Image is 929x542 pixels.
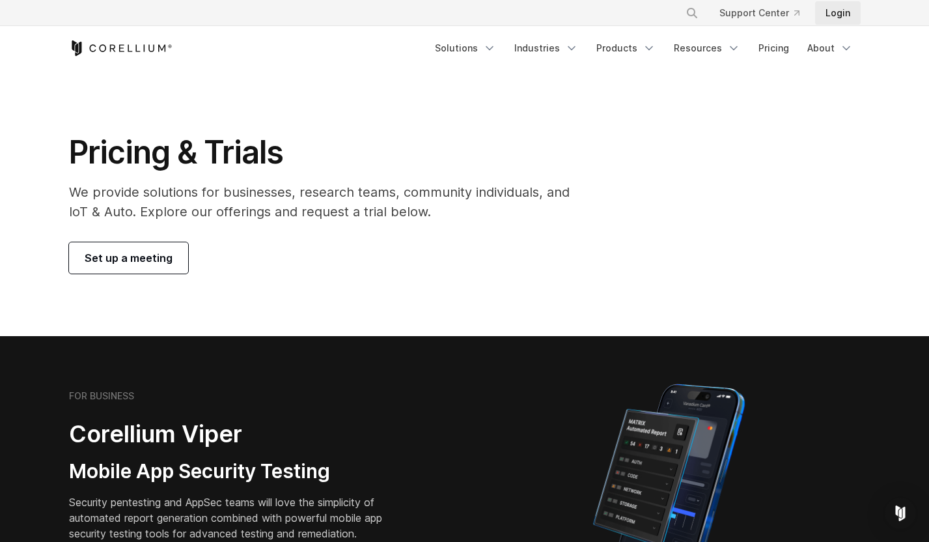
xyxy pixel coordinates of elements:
a: Industries [506,36,586,60]
a: Corellium Home [69,40,173,56]
h6: FOR BUSINESS [69,390,134,402]
a: About [799,36,861,60]
a: Resources [666,36,748,60]
a: Login [815,1,861,25]
a: Products [589,36,663,60]
a: Pricing [751,36,797,60]
p: We provide solutions for businesses, research teams, community individuals, and IoT & Auto. Explo... [69,182,588,221]
div: Navigation Menu [670,1,861,25]
p: Security pentesting and AppSec teams will love the simplicity of automated report generation comb... [69,494,402,541]
a: Set up a meeting [69,242,188,274]
h2: Corellium Viper [69,420,402,449]
button: Search [680,1,704,25]
h3: Mobile App Security Testing [69,459,402,484]
div: Open Intercom Messenger [885,498,916,529]
a: Solutions [427,36,504,60]
a: Support Center [709,1,810,25]
span: Set up a meeting [85,250,173,266]
h1: Pricing & Trials [69,133,588,172]
div: Navigation Menu [427,36,861,60]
